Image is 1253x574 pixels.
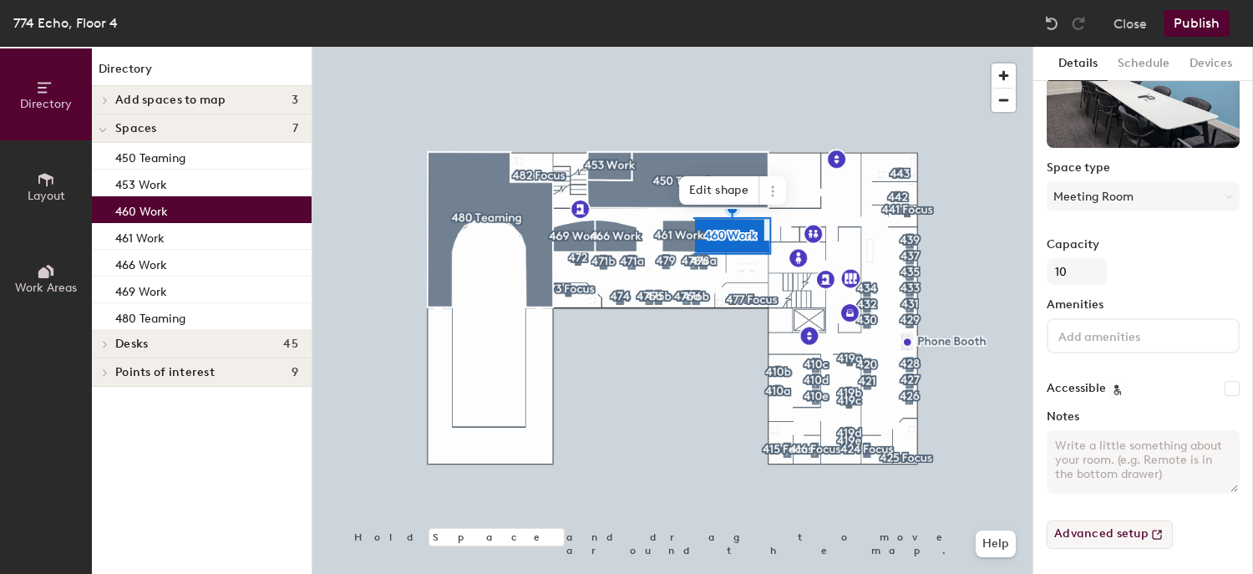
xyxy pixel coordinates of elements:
label: Notes [1047,410,1240,424]
button: Meeting Room [1047,181,1240,211]
h1: Directory [92,60,312,86]
span: Add spaces to map [115,94,226,107]
button: Devices [1179,47,1242,81]
p: 450 Teaming [115,146,185,165]
span: Edit shape [679,176,759,205]
span: 7 [292,122,298,135]
span: Desks [115,338,148,351]
p: 469 Work [115,280,167,299]
button: Schedule [1108,47,1179,81]
label: Amenities [1047,298,1240,312]
span: 9 [292,366,298,379]
span: Layout [28,189,65,203]
img: Undo [1043,15,1060,32]
span: Points of interest [115,366,215,379]
button: Details [1048,47,1108,81]
button: Help [976,531,1016,557]
span: 3 [292,94,298,107]
label: Space type [1047,161,1240,175]
p: 460 Work [115,200,168,219]
button: Advanced setup [1047,521,1173,549]
span: Work Areas [15,281,77,295]
span: Spaces [115,122,157,135]
img: The space named 460 Work [1047,64,1240,148]
p: 480 Teaming [115,307,185,326]
p: 466 Work [115,253,167,272]
img: Redo [1070,15,1087,32]
p: 461 Work [115,226,165,246]
button: Close [1113,10,1147,37]
label: Capacity [1047,238,1240,251]
button: Publish [1164,10,1230,37]
input: Add amenities [1055,325,1205,345]
p: 453 Work [115,173,167,192]
span: 45 [283,338,298,351]
div: 774 Echo, Floor 4 [13,13,118,33]
span: Directory [20,97,72,111]
label: Accessible [1047,382,1106,395]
